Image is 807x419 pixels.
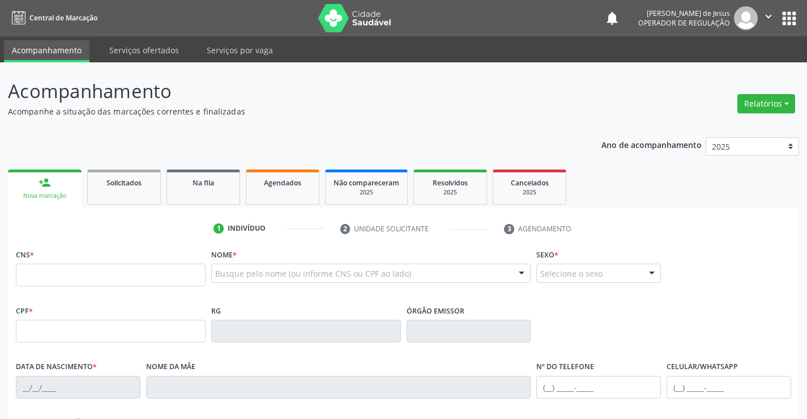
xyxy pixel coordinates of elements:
div: 2025 [334,188,399,197]
input: __/__/____ [16,376,140,399]
label: RG [211,302,221,320]
label: CPF [16,302,33,320]
a: Acompanhamento [4,40,89,62]
label: Sexo [536,246,558,264]
button:  [758,6,779,30]
span: Agendados [264,178,301,188]
span: Resolvidos [433,178,468,188]
p: Acompanhamento [8,77,562,105]
a: Serviços por vaga [199,40,281,60]
div: 2025 [501,188,558,197]
input: (__) _____-_____ [536,376,661,399]
i:  [762,10,775,23]
span: Não compareceram [334,178,399,188]
label: Nome da mãe [146,358,195,376]
label: Nº do Telefone [536,358,594,376]
div: person_add [39,176,51,189]
label: CNS [16,246,34,264]
a: Serviços ofertados [101,40,187,60]
span: Central de Marcação [29,13,97,23]
div: 2025 [422,188,479,197]
div: Indivíduo [228,223,266,234]
span: Operador de regulação [638,18,730,28]
label: Nome [211,246,237,264]
button: Relatórios [737,94,795,113]
label: Celular/WhatsApp [667,358,738,376]
span: Cancelados [511,178,549,188]
a: Central de Marcação [8,9,97,27]
button: apps [779,9,799,28]
label: Data de nascimento [16,358,97,376]
div: [PERSON_NAME] de Jesus [638,9,730,18]
span: Selecione o sexo [540,268,603,280]
span: Na fila [193,178,214,188]
input: (__) _____-_____ [667,376,791,399]
span: Solicitados [106,178,142,188]
div: 1 [214,223,224,234]
p: Acompanhe a situação das marcações correntes e finalizadas [8,105,562,117]
img: img [734,6,758,30]
span: Busque pelo nome (ou informe CNS ou CPF ao lado) [215,268,411,280]
div: Nova marcação [16,192,74,200]
p: Ano de acompanhamento [601,137,702,151]
button: notifications [604,10,620,26]
label: Órgão emissor [407,302,464,320]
